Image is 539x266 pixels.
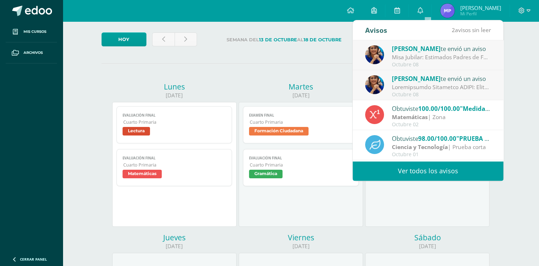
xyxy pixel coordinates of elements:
span: Cuarto Primaria [250,119,353,125]
strong: Matemáticas [392,113,428,121]
span: Matemáticas [123,170,162,178]
strong: Ciencia y Tecnología [392,143,448,151]
div: [DATE] [112,242,237,250]
div: Jueves [112,232,237,242]
a: Hoy [102,32,146,46]
span: Gramática [249,170,283,178]
div: [DATE] [239,242,363,250]
div: Lunes [112,82,237,92]
div: Sábado [365,232,489,242]
span: Evaluación final [123,156,226,160]
span: Mi Perfil [460,11,501,17]
span: Mis cursos [24,29,46,35]
a: Evaluación FinalCuarto PrimariaLectura [116,106,232,143]
div: [DATE] [112,92,237,99]
span: Cerrar panel [20,257,47,262]
span: Lectura [123,127,150,135]
img: 4b07b01bbebc0ad7c9b498820ebedc87.png [440,4,455,18]
span: Evaluación Final [123,113,226,118]
a: Evaluación finalCuarto PrimariaGramática [243,149,359,186]
span: 100.00/100.00 [418,104,460,113]
span: Cuarto Primaria [123,119,226,125]
div: Misa Jubilar: Estimados Padres de Familia de Cuarto Primaria hasta Quinto Bachillerato: Bendicion... [392,53,491,61]
div: Obtuviste en [392,134,491,143]
span: [PERSON_NAME] [392,45,441,53]
span: 2 [452,26,455,34]
div: Octubre 08 [392,92,491,98]
span: Formación Ciudadana [249,127,309,135]
a: Archivos [6,42,57,63]
span: [PERSON_NAME] [460,4,501,11]
div: te envió un aviso [392,44,491,53]
div: Octubre 02 [392,122,491,128]
div: Obtuviste en [392,104,491,113]
span: Cuarto Primaria [123,162,226,168]
a: Examen FinalCuarto PrimariaFormación Ciudadana [243,106,359,143]
img: 5d6f35d558c486632aab3bda9a330e6b.png [365,45,384,64]
span: Evaluación final [249,156,353,160]
span: Examen Final [249,113,353,118]
span: Archivos [24,50,43,56]
div: [DATE] [365,242,489,250]
div: Octubre 08 [392,62,491,68]
div: Indicaciones Excursión IRTRA: Guatemala, 07 de octubre de 2025 Estimados Padres de Familia: De an... [392,83,491,91]
div: Octubre 01 [392,152,491,158]
div: Viernes [239,232,363,242]
div: | Prueba corta [392,143,491,151]
div: Avisos [365,20,387,40]
span: 98.00/100.00 [418,134,456,143]
span: Cuarto Primaria [250,162,353,168]
span: "Medidas de tiempo" [460,104,522,113]
div: te envió un aviso [392,74,491,83]
div: [DATE] [239,92,363,99]
span: avisos sin leer [452,26,491,34]
img: 5d6f35d558c486632aab3bda9a330e6b.png [365,75,384,94]
strong: 13 de Octubre [259,37,297,42]
a: Evaluación finalCuarto PrimariaMatemáticas [116,149,232,186]
label: Semana del al [203,32,366,47]
span: "PRUEBA CORTA 2" [456,134,513,143]
div: Martes [239,82,363,92]
div: | Zona [392,113,491,121]
span: [PERSON_NAME] [392,75,441,83]
strong: 18 de Octubre [304,37,342,42]
a: Mis cursos [6,21,57,42]
a: Ver todos los avisos [353,161,503,181]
